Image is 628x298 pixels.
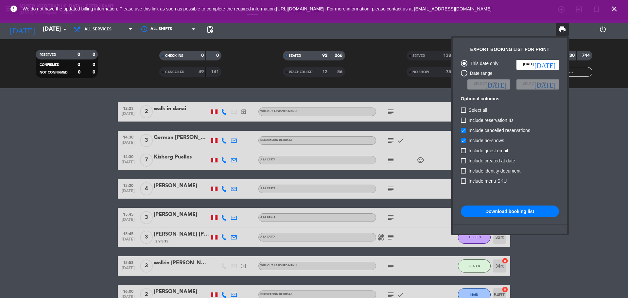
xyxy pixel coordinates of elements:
h6: Optional columns: [461,96,559,102]
i: error [10,5,18,13]
i: [DATE] [485,81,506,88]
div: This date only [467,60,498,67]
span: Include created at date [469,157,515,165]
div: Date range [467,70,493,77]
span: Include cancelled reservations [469,126,530,134]
i: close [610,5,618,13]
span: pending_actions [206,25,214,33]
span: Include no-shows [469,137,504,144]
span: Include guest email [469,147,508,155]
span: Include identity document [469,167,521,175]
span: Select date [474,81,497,87]
span: Select date [523,81,546,87]
span: We do not have the updated billing information. Please use this link as soon as possible to compl... [23,6,492,11]
i: [DATE] [534,81,555,88]
a: [URL][DOMAIN_NAME] [276,6,324,11]
div: Export booking list for print [470,46,549,53]
i: [DATE] [534,61,555,68]
button: Download booking list [461,206,559,217]
span: Select all [469,106,487,114]
span: print [558,25,566,33]
span: Include reservation ID [469,116,513,124]
a: . For more information, please contact us at [EMAIL_ADDRESS][DOMAIN_NAME] [324,6,492,11]
span: Include menu SKU [469,177,507,185]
